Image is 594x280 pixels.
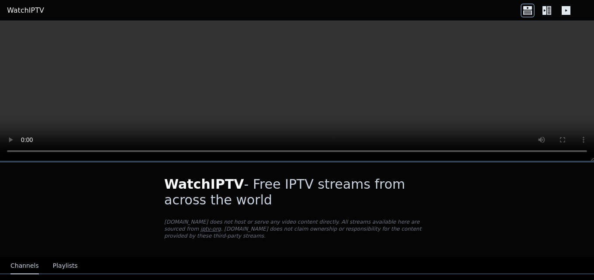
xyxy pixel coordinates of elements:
button: Playlists [53,258,78,274]
a: WatchIPTV [7,5,44,16]
h1: - Free IPTV streams from across the world [164,176,430,208]
p: [DOMAIN_NAME] does not host or serve any video content directly. All streams available here are s... [164,218,430,239]
button: Channels [10,258,39,274]
a: iptv-org [200,226,221,232]
span: WatchIPTV [164,176,244,192]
